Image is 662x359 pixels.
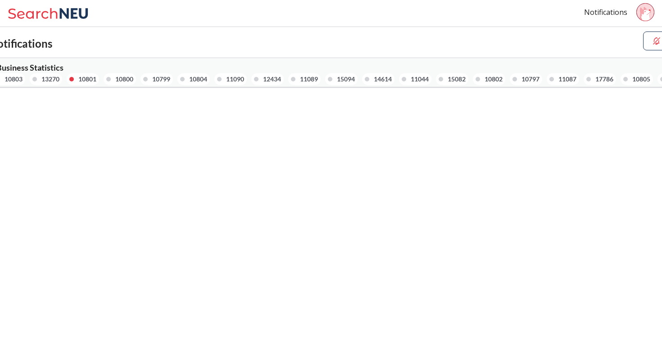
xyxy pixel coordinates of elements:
div: 12434 [263,74,281,84]
div: 10801 [78,74,96,84]
div: 10802 [485,74,503,84]
div: 13270 [41,74,59,84]
div: 10805 [632,74,650,84]
div: 15082 [448,74,466,84]
div: 17786 [595,74,613,84]
div: 11089 [300,74,318,84]
div: 10799 [152,74,170,84]
div: 10804 [189,74,207,84]
div: 11044 [411,74,429,84]
div: 10797 [521,74,540,84]
div: 11087 [558,74,576,84]
div: 11090 [226,74,244,84]
a: Notifications [584,7,627,17]
img: unsubscribe.svg [652,36,662,46]
div: 10803 [5,74,23,84]
div: 10800 [115,74,133,84]
div: 14614 [374,74,392,84]
div: 15094 [337,74,355,84]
